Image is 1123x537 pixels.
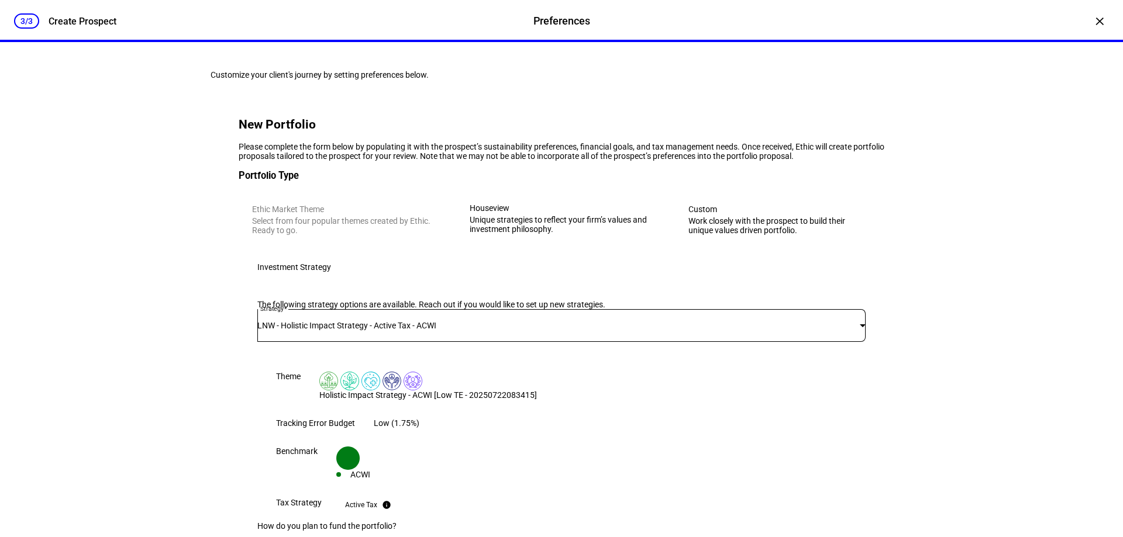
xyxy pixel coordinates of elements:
[470,215,653,234] div: Unique strategies to reflect your firm’s values and investment philosophy.
[457,191,665,248] eth-mega-radio-button: Houseview
[276,498,322,507] div: Tax Strategy
[14,13,39,29] div: 3/3
[340,372,359,390] img: climateChange.colored.svg
[688,216,871,235] div: Work closely with the prospect to build their unique values driven portfolio.
[276,372,301,381] div: Theme
[675,191,884,248] eth-mega-radio-button: Custom
[319,390,537,400] div: Holistic Impact Strategy - ACWI [Low TE - 20250722083415]
[382,500,391,510] mat-icon: info
[239,117,884,131] h2: New Portfolio
[350,470,370,479] div: ACWI
[470,203,653,213] div: Houseview
[319,372,338,390] img: deforestation.colored.svg
[257,300,683,309] div: The following strategy options are available. Reach out if you would like to set up new strategies.
[404,372,422,390] img: corporateEthics.colored.svg
[257,521,683,531] div: How do you plan to fund the portfolio?
[239,170,884,181] h3: Portfolio Type
[239,142,884,161] div: Please complete the form below by populating it with the prospect’s sustainability preferences, f...
[276,446,318,456] div: Benchmark
[383,372,401,390] img: humanRights.colored.svg
[345,500,377,510] div: Active Tax
[533,13,590,29] div: Preferences
[257,262,331,272] div: Investment Strategy
[1090,12,1109,30] div: ×
[374,418,419,428] div: Low (1.75%)
[211,70,912,79] div: Customize your client's journey by setting preferences below.
[276,418,355,428] div: Tracking Error Budget
[49,16,116,27] div: Create Prospect
[688,205,871,214] div: Custom
[361,372,380,390] img: healthWellness.colored.svg
[260,305,284,312] mat-label: Strategy
[257,321,436,330] span: LNW - Holistic Impact Strategy - Active Tax - ACWI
